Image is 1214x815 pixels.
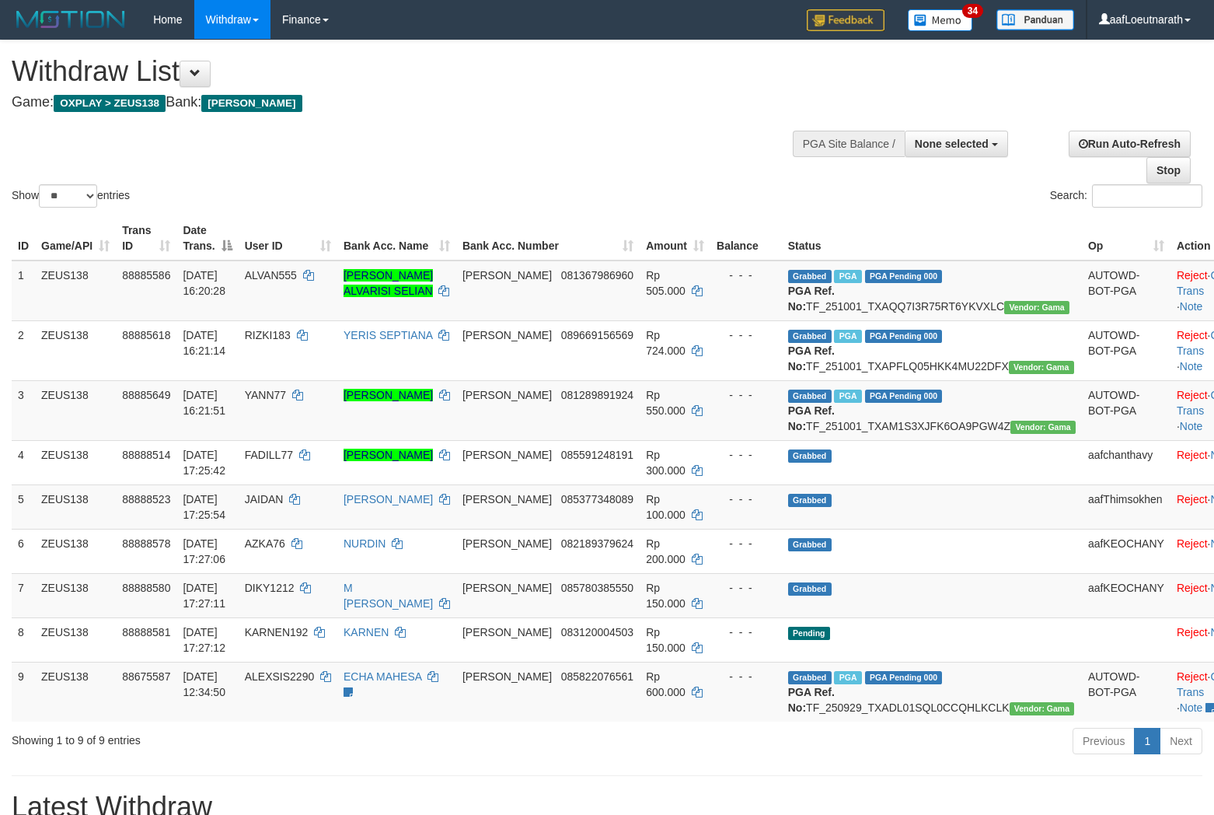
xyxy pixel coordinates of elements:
[344,626,389,638] a: KARNEN
[710,216,782,261] th: Balance
[122,269,170,282] span: 88885586
[640,216,710,261] th: Amount: activate to sort column ascending
[12,484,35,529] td: 5
[35,440,116,484] td: ZEUS138
[1082,261,1170,321] td: AUTOWD-BOT-PGA
[12,261,35,321] td: 1
[245,269,297,282] span: ALVAN555
[1160,728,1202,754] a: Next
[996,9,1074,30] img: panduan.png
[462,626,552,638] span: [PERSON_NAME]
[1082,573,1170,617] td: aafKEOCHANY
[865,671,943,684] span: PGA Pending
[962,4,983,18] span: 34
[122,626,170,638] span: 88888581
[788,330,832,343] span: Grabbed
[1180,701,1203,714] a: Note
[788,538,832,551] span: Grabbed
[561,582,633,594] span: Copy 085780385550 to clipboard
[12,440,35,484] td: 4
[865,330,943,343] span: PGA Pending
[35,529,116,573] td: ZEUS138
[12,573,35,617] td: 7
[788,270,832,283] span: Grabbed
[782,380,1082,440] td: TF_251001_TXAM1S3XJFK6OA9PGW4Z
[1177,582,1208,594] a: Reject
[462,329,552,341] span: [PERSON_NAME]
[183,329,225,357] span: [DATE] 16:21:14
[122,670,170,683] span: 88675587
[717,624,776,640] div: - - -
[122,493,170,505] span: 88888523
[12,184,130,208] label: Show entries
[35,380,116,440] td: ZEUS138
[646,582,685,610] span: Rp 150.000
[344,449,433,461] a: [PERSON_NAME]
[1177,449,1208,461] a: Reject
[337,216,456,261] th: Bank Acc. Name: activate to sort column ascending
[788,449,832,463] span: Grabbed
[1177,269,1208,282] a: Reject
[245,329,291,341] span: RIZKI183
[462,670,552,683] span: [PERSON_NAME]
[646,329,685,357] span: Rp 724.000
[788,671,832,684] span: Grabbed
[717,536,776,551] div: - - -
[717,268,776,283] div: - - -
[717,447,776,463] div: - - -
[1082,380,1170,440] td: AUTOWD-BOT-PGA
[1180,420,1203,432] a: Note
[462,269,552,282] span: [PERSON_NAME]
[646,537,685,565] span: Rp 200.000
[462,449,552,461] span: [PERSON_NAME]
[12,8,130,31] img: MOTION_logo.png
[1180,360,1203,373] a: Note
[39,184,97,208] select: Showentries
[788,494,832,507] span: Grabbed
[1180,300,1203,313] a: Note
[12,95,794,110] h4: Game: Bank:
[344,389,433,401] a: [PERSON_NAME]
[462,389,552,401] span: [PERSON_NAME]
[122,537,170,550] span: 88888578
[646,389,685,417] span: Rp 550.000
[344,269,433,297] a: [PERSON_NAME] ALVARISI SELIAN
[1010,702,1075,715] span: Vendor URL: https://trx31.1velocity.biz
[1073,728,1135,754] a: Previous
[1082,662,1170,722] td: AUTOWD-BOT-PGA
[122,449,170,461] span: 88888514
[183,626,225,654] span: [DATE] 17:27:12
[834,671,861,684] span: Marked by aafpengsreynich
[12,529,35,573] td: 6
[462,493,552,505] span: [PERSON_NAME]
[717,327,776,343] div: - - -
[1177,626,1208,638] a: Reject
[245,493,284,505] span: JAIDAN
[717,387,776,403] div: - - -
[462,537,552,550] span: [PERSON_NAME]
[834,270,861,283] span: Marked by aafanarl
[646,670,685,698] span: Rp 600.000
[1146,157,1191,184] a: Stop
[561,329,633,341] span: Copy 089669156569 to clipboard
[183,493,225,521] span: [DATE] 17:25:54
[1069,131,1191,157] a: Run Auto-Refresh
[35,484,116,529] td: ZEUS138
[35,662,116,722] td: ZEUS138
[35,320,116,380] td: ZEUS138
[561,670,633,683] span: Copy 085822076561 to clipboard
[788,345,835,373] b: PGA Ref. No:
[865,270,943,283] span: PGA Pending
[12,726,494,748] div: Showing 1 to 9 of 9 entries
[1050,184,1202,208] label: Search:
[35,617,116,662] td: ZEUS138
[782,216,1082,261] th: Status
[561,449,633,461] span: Copy 085591248191 to clipboard
[834,390,861,403] span: Marked by aafanarl
[1009,361,1074,374] span: Vendor URL: https://trx31.1velocity.biz
[782,261,1082,321] td: TF_251001_TXAQQ7I3R75RT6YKVXLC
[1177,537,1208,550] a: Reject
[344,670,421,683] a: ECHA MAHESA
[35,216,116,261] th: Game/API: activate to sort column ascending
[717,491,776,507] div: - - -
